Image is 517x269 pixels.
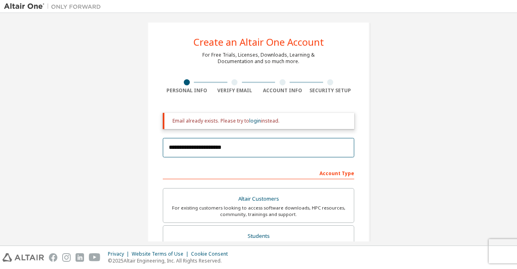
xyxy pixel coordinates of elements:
div: Account Type [163,166,354,179]
div: Altair Customers [168,193,349,205]
img: facebook.svg [49,253,57,262]
img: Altair One [4,2,105,11]
div: Cookie Consent [191,251,233,257]
img: youtube.svg [89,253,101,262]
p: © 2025 Altair Engineering, Inc. All Rights Reserved. [108,257,233,264]
div: Account Info [258,87,307,94]
a: login [249,117,261,124]
div: Create an Altair One Account [193,37,324,47]
img: linkedin.svg [76,253,84,262]
div: For existing customers looking to access software downloads, HPC resources, community, trainings ... [168,205,349,218]
div: Privacy [108,251,132,257]
div: Email already exists. Please try to instead. [172,118,348,124]
div: Security Setup [307,87,355,94]
img: altair_logo.svg [2,253,44,262]
div: For Free Trials, Licenses, Downloads, Learning & Documentation and so much more. [202,52,315,65]
img: instagram.svg [62,253,71,262]
div: Students [168,231,349,242]
div: Verify Email [211,87,259,94]
div: Website Terms of Use [132,251,191,257]
div: Personal Info [163,87,211,94]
